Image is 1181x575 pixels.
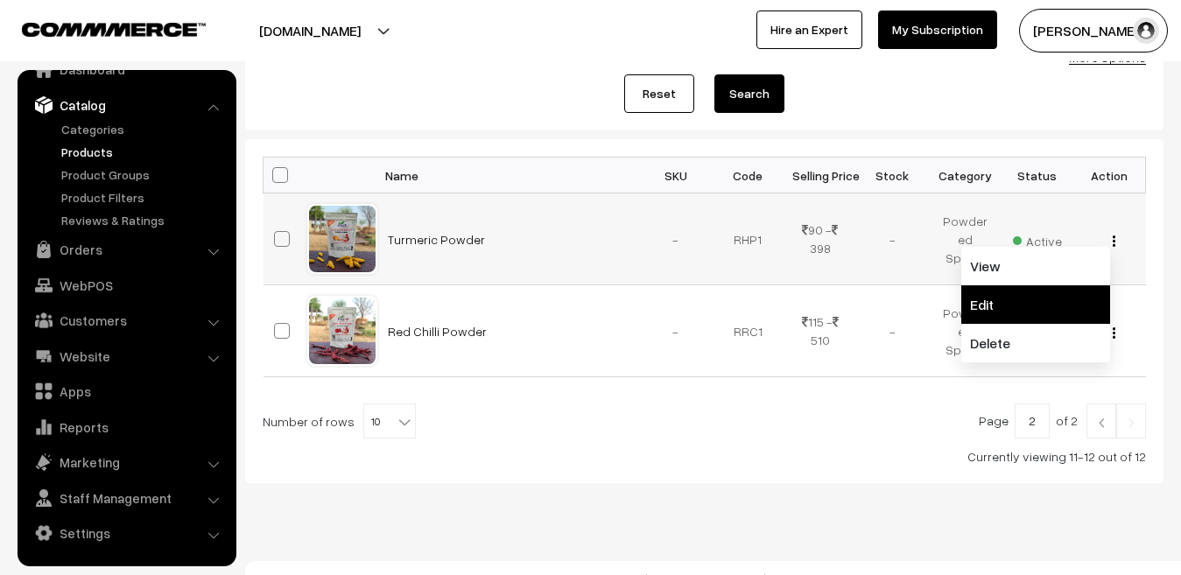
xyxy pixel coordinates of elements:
a: Settings [22,517,230,549]
button: [PERSON_NAME] [1019,9,1168,53]
button: [DOMAIN_NAME] [198,9,422,53]
div: Currently viewing 11-12 out of 12 [263,447,1146,466]
td: - [856,285,929,377]
a: Reset [624,74,694,113]
th: Selling Price [784,158,857,193]
img: Left [1093,417,1109,428]
a: My Subscription [878,11,997,49]
a: Staff Management [22,482,230,514]
img: Menu [1113,327,1115,339]
a: View [961,247,1110,285]
a: Reports [22,411,230,443]
img: user [1133,18,1159,44]
th: Name [377,158,640,193]
a: Reviews & Ratings [57,211,230,229]
td: Powdered Spices [929,193,1002,285]
td: Powdered Spices [929,285,1002,377]
a: Delete [961,324,1110,362]
span: of 2 [1056,413,1078,428]
a: WebPOS [22,270,230,301]
a: COMMMERCE [22,18,175,39]
td: RRC1 [712,285,784,377]
a: Hire an Expert [756,11,862,49]
th: SKU [640,158,713,193]
th: Action [1073,158,1146,193]
td: - [640,193,713,285]
span: Page [979,413,1009,428]
td: 115 - 510 [784,285,857,377]
a: Apps [22,375,230,407]
a: Marketing [22,446,230,478]
span: Active [1013,228,1062,250]
a: Website [22,340,230,372]
a: Customers [22,305,230,336]
span: Number of rows [263,412,355,431]
a: Turmeric Powder [388,232,485,247]
a: Product Groups [57,165,230,184]
button: Search [714,74,784,113]
td: - [640,285,713,377]
a: Edit [961,285,1110,324]
td: - [856,193,929,285]
img: COMMMERCE [22,23,206,36]
th: Category [929,158,1002,193]
span: 10 [363,403,416,438]
a: Products [57,143,230,161]
a: Catalog [22,89,230,121]
td: RHP1 [712,193,784,285]
th: Status [1001,158,1073,193]
a: Red Chilli Powder [388,324,487,339]
span: 10 [364,404,415,439]
a: Product Filters [57,188,230,207]
th: Code [712,158,784,193]
th: Stock [856,158,929,193]
a: Orders [22,234,230,265]
img: Menu [1113,235,1115,247]
a: Categories [57,120,230,138]
td: 90 - 398 [784,193,857,285]
img: Right [1123,417,1139,428]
